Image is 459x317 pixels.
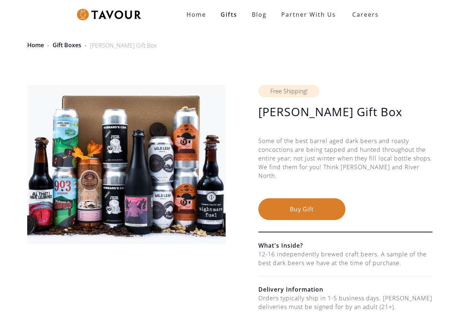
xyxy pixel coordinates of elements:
div: Free Shipping! [258,85,319,97]
div: Orders typically ship in 1-5 business days. [PERSON_NAME] deliveries must be signed for by an adu... [258,294,433,311]
strong: Careers [352,7,379,22]
a: partner with us [274,7,343,22]
h1: [PERSON_NAME] Gift Box [258,105,433,119]
div: Some of the best barrel aged dark beers and roasty concoctions are being tapped and hunted throug... [258,137,433,198]
div: [PERSON_NAME] Gift Box [90,41,157,50]
h6: Delivery Information [258,285,433,294]
a: Blog [245,7,274,22]
h6: What's Inside? [258,241,433,250]
strong: Home [187,11,206,19]
a: Careers [343,4,384,25]
a: Home [27,41,44,49]
a: Gifts [213,7,245,22]
button: Buy Gift [258,198,345,220]
a: Home [179,7,213,22]
div: 12-16 independently brewed craft beers. A sample of the best dark beers we have at the time of pu... [258,250,433,267]
a: Gift Boxes [53,41,81,49]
